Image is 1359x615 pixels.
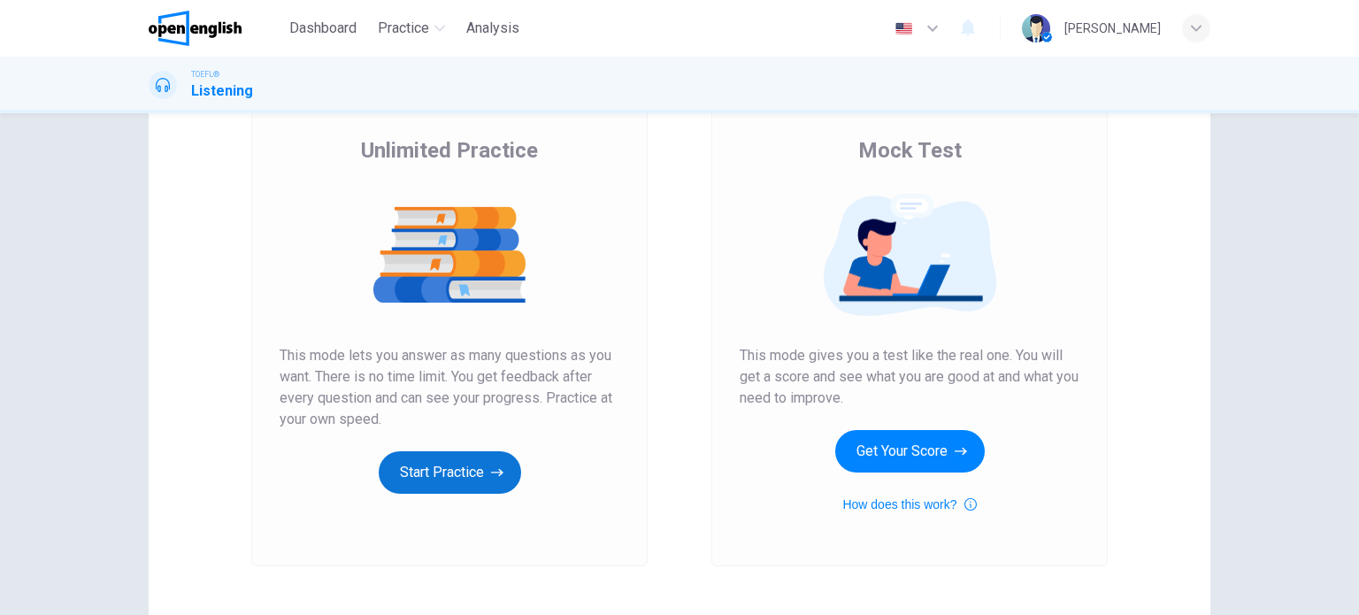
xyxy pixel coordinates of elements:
span: Unlimited Practice [361,136,538,165]
button: How does this work? [842,494,976,515]
button: Analysis [459,12,526,44]
span: This mode gives you a test like the real one. You will get a score and see what you are good at a... [740,345,1079,409]
span: Practice [378,18,429,39]
span: Analysis [466,18,519,39]
span: TOEFL® [191,68,219,81]
h1: Listening [191,81,253,102]
button: Start Practice [379,451,521,494]
a: OpenEnglish logo [149,11,282,46]
button: Dashboard [282,12,364,44]
img: OpenEnglish logo [149,11,242,46]
button: Practice [371,12,452,44]
span: Mock Test [858,136,962,165]
span: Dashboard [289,18,357,39]
img: en [893,22,915,35]
button: Get Your Score [835,430,985,473]
img: Profile picture [1022,14,1050,42]
span: This mode lets you answer as many questions as you want. There is no time limit. You get feedback... [280,345,619,430]
div: [PERSON_NAME] [1064,18,1161,39]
